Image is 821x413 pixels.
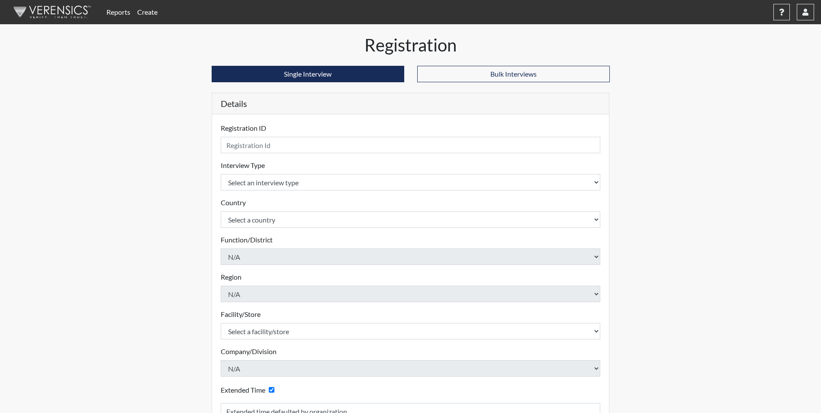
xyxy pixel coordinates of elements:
[221,235,273,245] label: Function/District
[103,3,134,21] a: Reports
[212,93,609,114] h5: Details
[221,160,265,171] label: Interview Type
[221,272,241,282] label: Region
[212,35,610,55] h1: Registration
[221,123,266,133] label: Registration ID
[221,385,265,395] label: Extended Time
[212,66,404,82] button: Single Interview
[221,137,601,153] input: Insert a Registration ID, which needs to be a unique alphanumeric value for each interviewee
[134,3,161,21] a: Create
[417,66,610,82] button: Bulk Interviews
[221,197,246,208] label: Country
[221,309,261,319] label: Facility/Store
[221,346,277,357] label: Company/Division
[221,384,278,396] div: Checking this box will provide the interviewee with an accomodation of extra time to answer each ...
